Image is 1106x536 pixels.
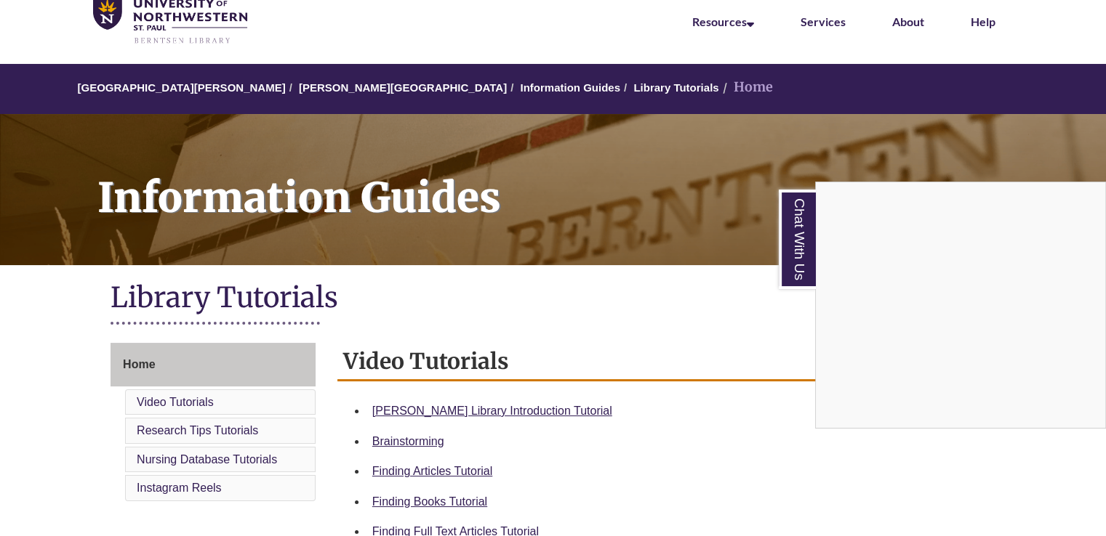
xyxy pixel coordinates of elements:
[801,15,846,28] a: Services
[971,15,995,28] a: Help
[692,15,754,28] a: Resources
[892,15,924,28] a: About
[779,190,816,289] a: Chat With Us
[815,182,1106,429] div: Chat With Us
[816,182,1105,428] iframe: Chat Widget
